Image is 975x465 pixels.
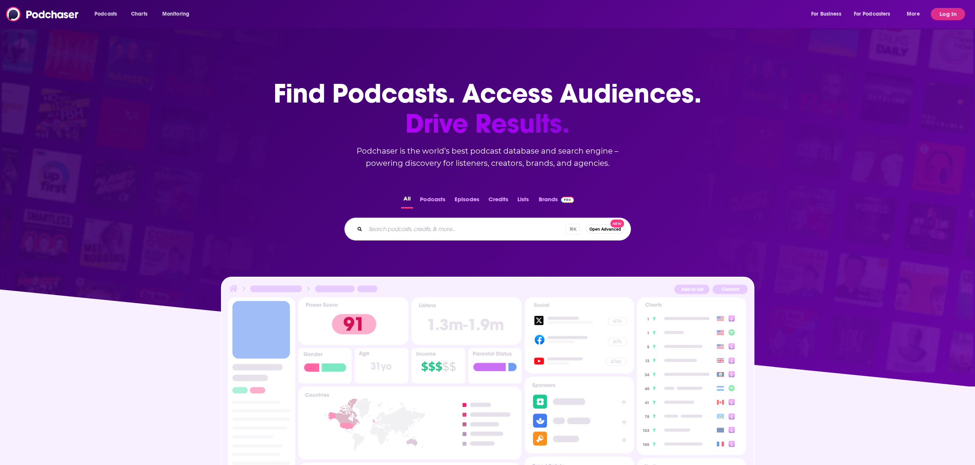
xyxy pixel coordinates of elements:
[525,297,634,374] img: Podcast Socials
[931,8,965,20] button: Log In
[525,377,634,454] img: Podcast Sponsors
[849,8,901,20] button: open menu
[610,220,624,228] span: New
[131,9,147,19] span: Charts
[411,348,465,383] img: Podcast Insights Income
[274,109,701,139] span: Drive Results.
[411,297,522,345] img: Podcast Insights Listens
[539,194,574,208] a: BrandsPodchaser Pro
[162,9,189,19] span: Monitoring
[298,348,352,383] img: Podcast Insights Gender
[637,297,746,455] img: Podcast Insights Charts
[365,223,566,235] input: Search podcasts, credits, & more...
[89,8,127,20] button: open menu
[901,8,929,20] button: open menu
[401,194,413,208] button: All
[811,9,841,19] span: For Business
[907,9,920,19] span: More
[515,194,531,208] button: Lists
[418,194,448,208] button: Podcasts
[274,79,701,139] h1: Find Podcasts. Access Audiences.
[94,9,117,19] span: Podcasts
[6,7,79,21] img: Podchaser - Follow, Share and Rate Podcasts
[486,194,511,208] button: Credits
[854,9,890,19] span: For Podcasters
[298,297,408,345] img: Podcast Insights Power score
[452,194,482,208] button: Episodes
[586,224,624,234] button: Open AdvancedNew
[126,8,152,20] a: Charts
[228,284,748,297] img: Podcast Insights Header
[468,348,522,383] img: Podcast Insights Parental Status
[589,227,621,231] span: Open Advanced
[335,145,640,169] h2: Podchaser is the world’s best podcast database and search engine – powering discovery for listene...
[157,8,199,20] button: open menu
[806,8,851,20] button: open menu
[344,218,631,241] div: Search podcasts, credits, & more...
[298,386,522,459] img: Podcast Insights Countries
[566,224,580,235] span: ⌘ K
[561,197,574,203] img: Podchaser Pro
[355,348,408,383] img: Podcast Insights Age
